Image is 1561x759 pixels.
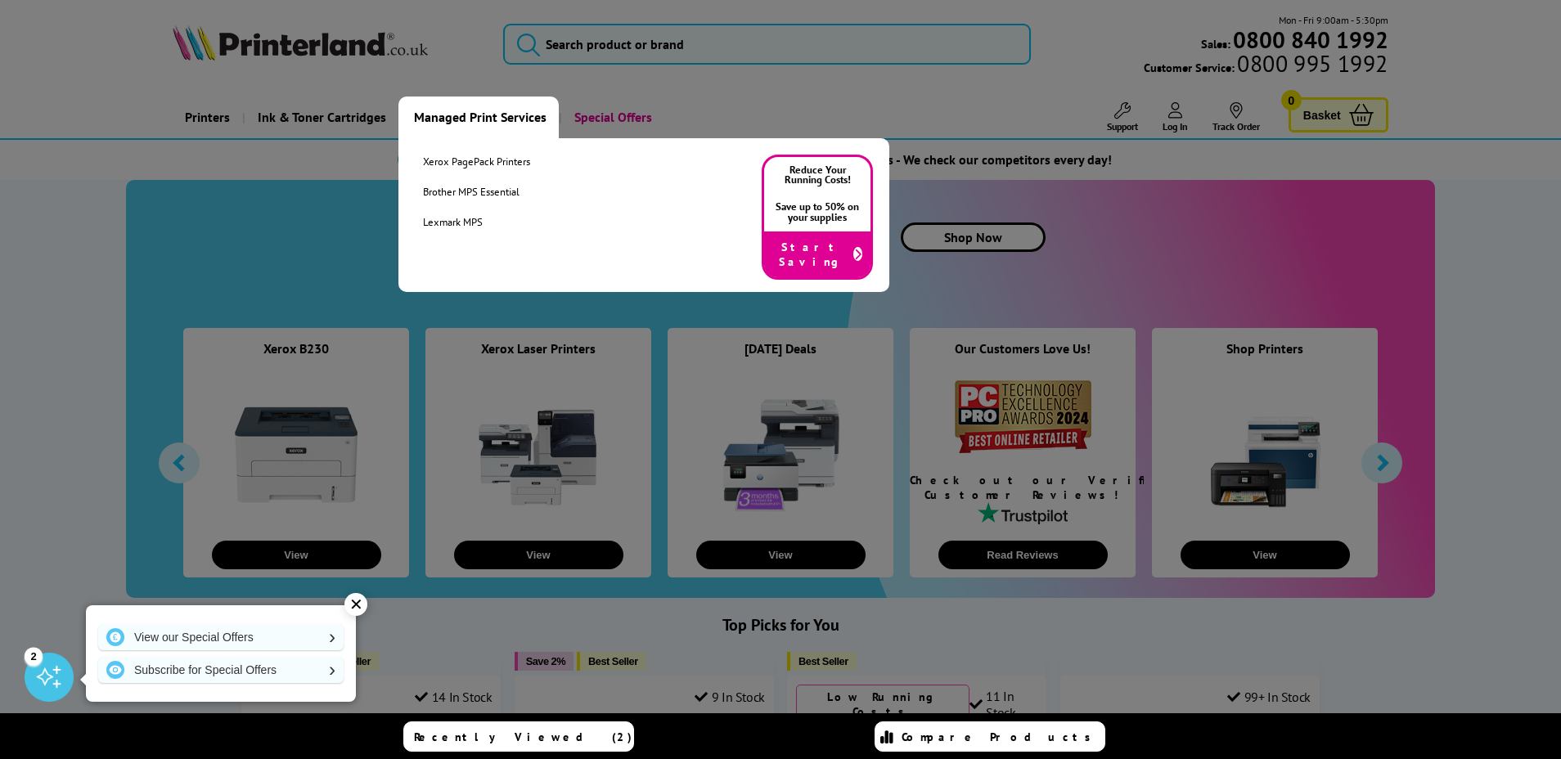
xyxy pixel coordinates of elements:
[344,593,367,616] div: ✕
[403,721,634,752] a: Recently Viewed (2)
[98,624,344,650] a: View our Special Offers
[423,185,530,199] a: Brother MPS Essential
[414,730,632,744] span: Recently Viewed (2)
[764,231,870,277] div: Start Saving
[762,155,873,280] a: Reduce Your Running Costs! Save up to 50% on your supplies Start Saving
[875,721,1105,752] a: Compare Products
[764,157,870,195] p: Reduce Your Running Costs!
[98,657,344,683] a: Subscribe for Special Offers
[25,647,43,665] div: 2
[764,194,870,231] p: Save up to 50% on your supplies
[423,215,530,229] a: Lexmark MPS
[902,730,1100,744] span: Compare Products
[423,155,530,168] a: Xerox PagePack Printers
[398,97,559,138] a: Managed Print Services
